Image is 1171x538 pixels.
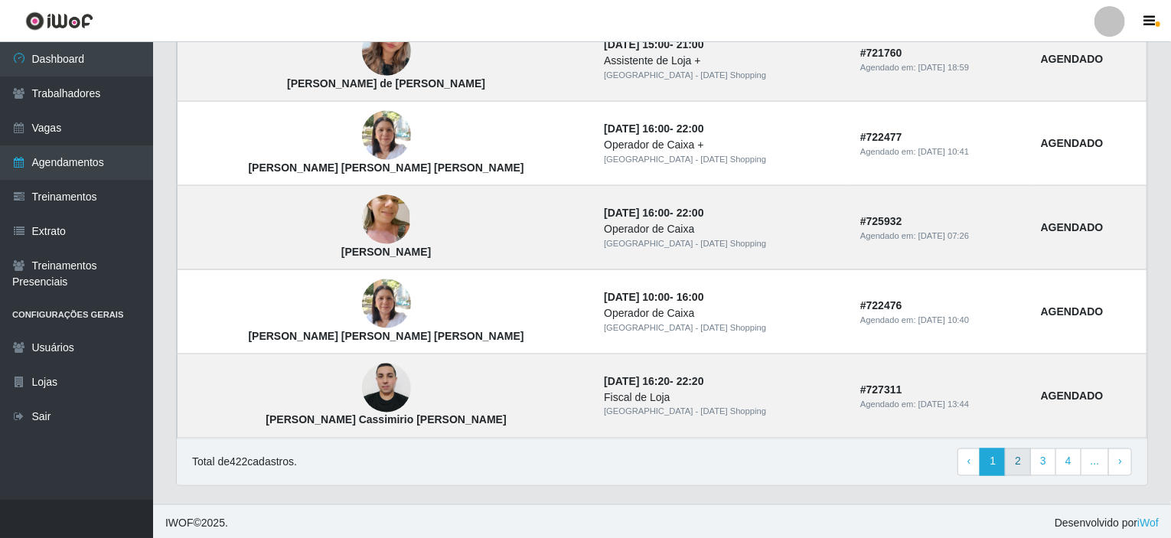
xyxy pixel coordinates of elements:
[1055,516,1159,532] span: Desenvolvido por
[677,207,704,219] time: 22:00
[362,272,411,337] img: Ana Cláudia Santiago Mendes carneiro
[604,390,842,406] div: Fiscal de Loja
[1041,390,1104,402] strong: AGENDADO
[362,8,411,95] img: kamilla Hellen Ferreira de sa Miguel
[341,246,431,258] strong: [PERSON_NAME]
[604,38,670,51] time: [DATE] 15:00
[1118,455,1122,468] span: ›
[165,517,194,530] span: IWOF
[860,383,902,396] strong: # 727311
[918,231,969,240] time: [DATE] 07:26
[1041,137,1104,149] strong: AGENDADO
[604,207,703,219] strong: -
[918,147,969,156] time: [DATE] 10:41
[677,291,704,303] time: 16:00
[1055,448,1081,476] a: 4
[957,448,981,476] a: Previous
[967,455,971,468] span: ‹
[604,207,670,219] time: [DATE] 16:00
[860,215,902,227] strong: # 725932
[287,77,485,90] strong: [PERSON_NAME] de [PERSON_NAME]
[957,448,1132,476] nav: pagination
[362,174,411,266] img: Hosana Ceane da Silva
[25,11,93,31] img: CoreUI Logo
[604,406,842,419] div: [GEOGRAPHIC_DATA] - [DATE] Shopping
[677,375,704,387] time: 22:20
[980,448,1006,476] a: 1
[860,47,902,59] strong: # 721760
[604,375,703,387] strong: -
[604,38,703,51] strong: -
[860,299,902,311] strong: # 722476
[1137,517,1159,530] a: iWof
[249,161,524,174] strong: [PERSON_NAME] [PERSON_NAME] [PERSON_NAME]
[604,321,842,334] div: [GEOGRAPHIC_DATA] - [DATE] Shopping
[604,305,842,321] div: Operador de Caixa
[1041,305,1104,318] strong: AGENDADO
[677,122,704,135] time: 22:00
[677,38,704,51] time: 21:00
[249,330,524,342] strong: [PERSON_NAME] [PERSON_NAME] [PERSON_NAME]
[1041,53,1104,65] strong: AGENDADO
[266,414,506,426] strong: [PERSON_NAME] Cassimirio [PERSON_NAME]
[1041,221,1104,233] strong: AGENDADO
[604,122,670,135] time: [DATE] 16:00
[604,137,842,153] div: Operador de Caixa +
[604,221,842,237] div: Operador de Caixa
[918,399,969,409] time: [DATE] 13:44
[362,356,411,421] img: Gustavo Cassimirio da Silva
[860,145,1023,158] div: Agendado em:
[165,516,228,532] span: © 2025 .
[604,69,842,82] div: [GEOGRAPHIC_DATA] - [DATE] Shopping
[362,103,411,168] img: Ana Cláudia Santiago Mendes carneiro
[604,153,842,166] div: [GEOGRAPHIC_DATA] - [DATE] Shopping
[604,291,703,303] strong: -
[604,375,670,387] time: [DATE] 16:20
[1108,448,1132,476] a: Next
[860,314,1023,327] div: Agendado em:
[1081,448,1110,476] a: ...
[918,315,969,324] time: [DATE] 10:40
[604,291,670,303] time: [DATE] 10:00
[192,455,297,471] p: Total de 422 cadastros.
[1030,448,1056,476] a: 3
[604,122,703,135] strong: -
[1005,448,1031,476] a: 2
[860,398,1023,411] div: Agendado em:
[918,63,969,72] time: [DATE] 18:59
[860,230,1023,243] div: Agendado em:
[604,237,842,250] div: [GEOGRAPHIC_DATA] - [DATE] Shopping
[604,53,842,69] div: Assistente de Loja +
[860,131,902,143] strong: # 722477
[860,61,1023,74] div: Agendado em:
